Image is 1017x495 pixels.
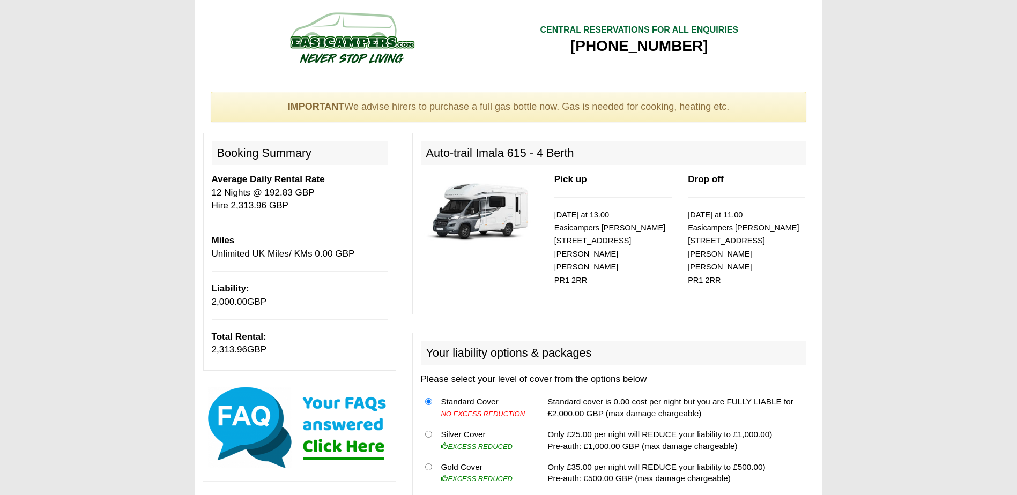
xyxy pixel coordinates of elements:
[212,331,388,357] p: GBP
[436,424,532,456] td: Silver Cover
[212,282,388,309] p: GBP
[441,475,513,483] i: EXCESS REDUCED
[212,141,388,165] h2: Booking Summary
[554,211,665,284] small: [DATE] at 13.00 Easicampers [PERSON_NAME] [STREET_ADDRESS][PERSON_NAME] [PERSON_NAME] PR1 2RR
[436,456,532,489] td: Gold Cover
[688,211,799,284] small: [DATE] at 11.00 Easicampers [PERSON_NAME] [STREET_ADDRESS][PERSON_NAME] [PERSON_NAME] PR1 2RR
[212,234,388,260] p: Unlimited UK Miles/ KMs 0.00 GBP
[212,332,266,342] b: Total Rental:
[554,174,587,184] b: Pick up
[543,424,805,456] td: Only £25.00 per night will REDUCE your liability to £1,000.00) Pre-auth: £1,000.00 GBP (max damag...
[288,101,345,112] strong: IMPORTANT
[212,297,248,307] span: 2,000.00
[543,456,805,489] td: Only £35.00 per night will REDUCE your liability to £500.00) Pre-auth: £500.00 GBP (max damage ch...
[441,442,513,451] i: EXCESS REDUCED
[688,174,723,184] b: Drop off
[540,24,738,36] div: CENTRAL RESERVATIONS FOR ALL ENQUIRIES
[212,173,388,212] p: 12 Nights @ 192.83 GBP Hire 2,313.96 GBP
[441,410,525,418] i: NO EXCESS REDUCTION
[212,174,325,184] b: Average Daily Rental Rate
[212,283,249,294] b: Liability:
[250,8,454,67] img: campers-checkout-logo.png
[421,373,806,386] p: Please select your level of cover from the options below
[211,92,807,123] div: We advise hirers to purchase a full gas bottle now. Gas is needed for cooking, heating etc.
[203,385,396,470] img: Click here for our most common FAQs
[421,173,538,249] img: 344.jpg
[540,36,738,56] div: [PHONE_NUMBER]
[421,341,806,365] h2: Your liability options & packages
[212,344,248,355] span: 2,313.96
[436,392,532,424] td: Standard Cover
[543,392,805,424] td: Standard cover is 0.00 cost per night but you are FULLY LIABLE for £2,000.00 GBP (max damage char...
[212,235,235,245] b: Miles
[421,141,806,165] h2: Auto-trail Imala 615 - 4 Berth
